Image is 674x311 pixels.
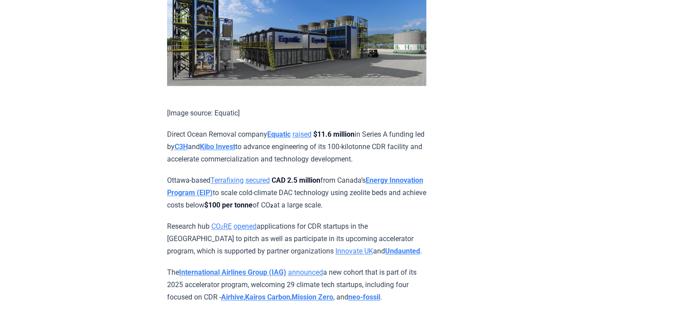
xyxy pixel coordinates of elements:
[167,176,423,197] a: Energy Innovation Program (EIP)
[267,130,291,138] a: Equatic
[221,293,244,301] a: Airhive
[245,176,270,184] a: secured
[175,142,188,151] a: C3H
[335,247,373,255] a: Innovate UK
[167,266,426,303] p: The a new cohort that is part of its 2025 accelerator program, welcoming 29 climate tech startups...
[204,201,253,209] strong: $100 per tonne
[292,293,333,301] a: Mission Zero
[270,201,273,209] strong: ₂
[210,176,244,184] a: Terrafixing
[288,268,323,276] a: announced
[234,222,257,230] a: opened
[245,293,290,301] a: Kairos Carbon
[211,222,232,230] a: CO₂RE
[179,268,286,276] a: International Airlines Group (IAG)
[167,107,426,119] p: [Image source: Equatic]
[167,128,426,165] p: Direct Ocean Removal company in Series A funding led by and to advance engineering of its 100-kil...
[200,142,235,151] a: Kibo Invest
[167,174,426,211] p: Ottawa-based from Canada’s to scale cold-climate DAC technology using zeolite beds and achieve co...
[272,176,320,184] strong: CAD 2.5 million
[348,293,380,301] a: neo-fossil
[385,247,420,255] a: Undaunted
[167,220,426,257] p: Research hub applications for CDR startups in the [GEOGRAPHIC_DATA] to pitch as well as participa...
[313,130,355,138] strong: $11.6 million
[292,130,312,138] a: raised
